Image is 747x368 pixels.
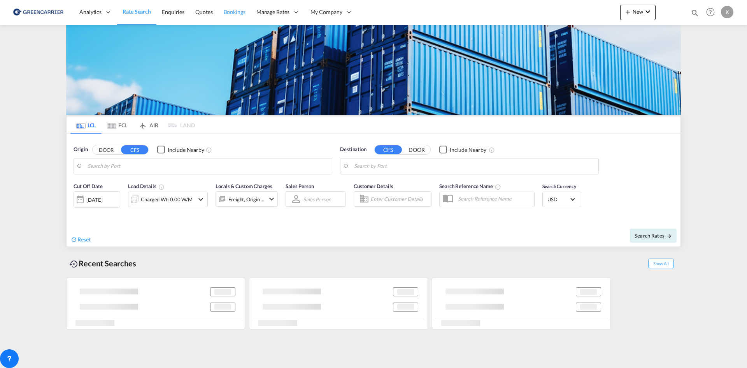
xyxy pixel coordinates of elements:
span: Search Rates [635,232,672,239]
md-tab-item: FCL [102,116,133,134]
span: Cut Off Date [74,183,103,189]
div: icon-magnify [691,9,699,20]
md-icon: icon-backup-restore [69,259,79,269]
img: b0b18ec08afe11efb1d4932555f5f09d.png [12,4,64,21]
span: Help [704,5,717,19]
button: DOOR [403,145,430,154]
span: New [623,9,652,15]
button: CFS [121,145,148,154]
md-select: Select Currency: $ USDUnited States Dollar [547,194,577,205]
md-icon: icon-arrow-right [666,233,672,239]
div: Charged Wt: 0.00 W/Micon-chevron-down [128,192,208,207]
button: Search Ratesicon-arrow-right [630,229,677,243]
button: CFS [375,145,402,154]
md-icon: icon-chevron-down [267,194,276,204]
input: Search by Port [88,160,328,172]
md-icon: icon-plus 400-fg [623,7,633,16]
span: Search Currency [542,183,576,189]
md-icon: Unchecked: Ignores neighbouring ports when fetching rates.Checked : Includes neighbouring ports w... [206,147,212,153]
md-datepicker: Select [74,207,79,217]
span: Rate Search [123,8,151,15]
button: DOOR [93,145,120,154]
md-tab-item: LCL [70,116,102,134]
md-icon: Chargeable Weight [158,184,165,190]
md-icon: Unchecked: Ignores neighbouring ports when fetching rates.Checked : Includes neighbouring ports w... [489,147,495,153]
span: Locals & Custom Charges [216,183,272,189]
span: Customer Details [354,183,393,189]
div: Freight Origin Destination [228,194,265,205]
input: Search by Port [354,160,594,172]
span: Origin [74,146,88,153]
md-icon: icon-chevron-down [196,195,205,204]
md-select: Sales Person [302,194,332,205]
md-tab-item: AIR [133,116,164,134]
div: Recent Searches [66,255,139,272]
span: Bookings [224,9,245,15]
span: Show All [648,259,674,268]
img: GreenCarrierFCL_LCL.png [66,25,681,115]
md-icon: icon-refresh [70,236,77,243]
span: USD [547,196,569,203]
md-checkbox: Checkbox No Ink [439,146,486,154]
div: Origin DOOR CFS Checkbox No InkUnchecked: Ignores neighbouring ports when fetching rates.Checked ... [67,134,680,247]
div: Include Nearby [168,146,204,154]
span: Enquiries [162,9,184,15]
div: [DATE] [74,191,120,208]
span: Manage Rates [256,8,289,16]
div: Include Nearby [450,146,486,154]
input: Search Reference Name [454,193,534,204]
md-icon: icon-chevron-down [643,7,652,16]
md-pagination-wrapper: Use the left and right arrow keys to navigate between tabs [70,116,195,134]
span: Sales Person [286,183,314,189]
div: icon-refreshReset [70,236,91,244]
md-icon: Your search will be saved by the below given name [495,184,501,190]
md-checkbox: Checkbox No Ink [157,146,204,154]
span: Destination [340,146,366,153]
md-icon: icon-airplane [138,121,147,127]
span: Analytics [79,8,102,16]
div: Charged Wt: 0.00 W/M [141,194,193,205]
span: Quotes [195,9,212,15]
div: [DATE] [86,196,102,203]
span: Reset [77,236,91,243]
span: My Company [310,8,342,16]
div: K [721,6,733,18]
div: Help [704,5,721,19]
button: icon-plus 400-fgNewicon-chevron-down [620,5,656,20]
span: Search Reference Name [439,183,501,189]
span: Load Details [128,183,165,189]
input: Enter Customer Details [370,193,429,205]
md-icon: icon-magnify [691,9,699,17]
div: Freight Origin Destinationicon-chevron-down [216,191,278,207]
